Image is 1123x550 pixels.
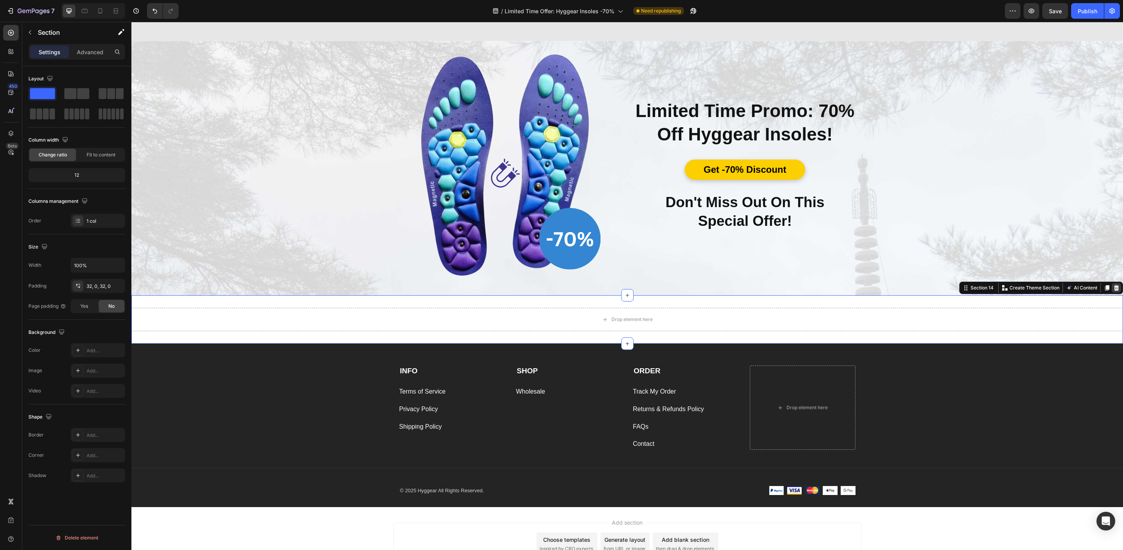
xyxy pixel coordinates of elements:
span: Save [1049,8,1062,14]
div: Add blank section [530,514,578,522]
img: Alt Image [691,464,706,473]
strong: Don't Miss Out On This [534,172,693,188]
div: Publish [1078,7,1097,15]
input: Auto [71,258,125,272]
div: Columns management [28,196,89,207]
iframe: Design area [131,22,1123,550]
img: Alt Image [709,464,724,473]
span: inspired by CRO experts [408,523,462,530]
p: Settings [39,48,60,56]
div: Add... [87,388,123,395]
span: Get -70% Discount [572,142,655,153]
strong: SHOP [385,345,406,353]
div: Open Intercom Messenger [1096,512,1115,530]
div: Add... [87,432,123,439]
div: Add... [87,472,123,479]
p: © 2025 Hyggear All Rights Reserved. [269,465,489,473]
span: Add section [477,497,514,505]
p: 7 [51,6,55,16]
div: Shadow [28,472,46,479]
div: Image [28,367,42,374]
div: Generate layout [473,514,514,522]
div: 1 col [87,218,123,225]
strong: Special Offer! [567,191,661,207]
div: Section 14 [838,263,864,270]
div: Padding [28,282,46,289]
div: 32, 0, 32, 0 [87,283,123,290]
div: 12 [30,170,124,181]
div: Undo/Redo [147,3,179,19]
span: Yes [80,303,88,310]
button: AI Content [933,261,967,271]
img: Alt Image [673,464,688,473]
div: Background [28,327,66,338]
strong: ORDER [502,345,529,353]
div: Border [28,431,44,438]
span: Change ratio [39,151,67,158]
div: Delete element [55,533,98,543]
a: Shipping Policy [268,399,310,411]
span: then drag & drop elements [524,523,583,530]
div: Choose templates [412,514,459,522]
a: Privacy Policy [268,382,307,393]
span: Need republishing [641,7,681,14]
a: Wholesale [384,364,414,376]
span: No [108,303,115,310]
div: Page padding [28,303,66,310]
div: Beta [6,143,19,149]
div: Shape [28,412,53,422]
span: Fit to content [87,151,115,158]
img: gempages_524222768674243719-c8367a58-a26b-4bb7-87be-e1f72ce3ec03.png [262,32,485,255]
a: Get -70% Discount [553,138,673,158]
a: FAQs [501,399,517,411]
a: Track My Order [501,364,545,376]
div: 450 [7,83,19,89]
div: Add... [87,452,123,459]
button: Save [1042,3,1068,19]
p: Create Theme Section [878,263,928,270]
div: Add... [87,367,123,374]
button: Delete element [28,532,125,544]
p: Advanced [77,48,103,56]
p: Section [38,28,102,37]
strong: Limited Time Promo: 70% Off Hyggear Insoles! [504,79,723,122]
div: Layout [28,74,55,84]
button: Publish [1071,3,1104,19]
div: Color [28,347,41,354]
span: / [501,7,503,15]
div: Drop element here [480,295,521,301]
span: Limited Time Offer: Hyggear Insoles -70% [505,7,615,15]
div: Size [28,242,49,252]
span: from URL or image [472,523,514,530]
a: Contact [501,417,523,428]
div: Order [28,217,41,224]
div: Video [28,387,41,394]
strong: INFO [269,345,286,353]
a: Returns & Refunds Policy [501,382,572,393]
img: Alt Image [655,464,670,473]
img: Alt Image [638,464,652,473]
div: Corner [28,452,44,459]
button: 7 [3,3,58,19]
a: Terms of Service [268,364,314,376]
div: Column width [28,135,70,145]
div: Width [28,262,41,269]
div: Add... [87,347,123,354]
div: Drop element here [655,383,696,389]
